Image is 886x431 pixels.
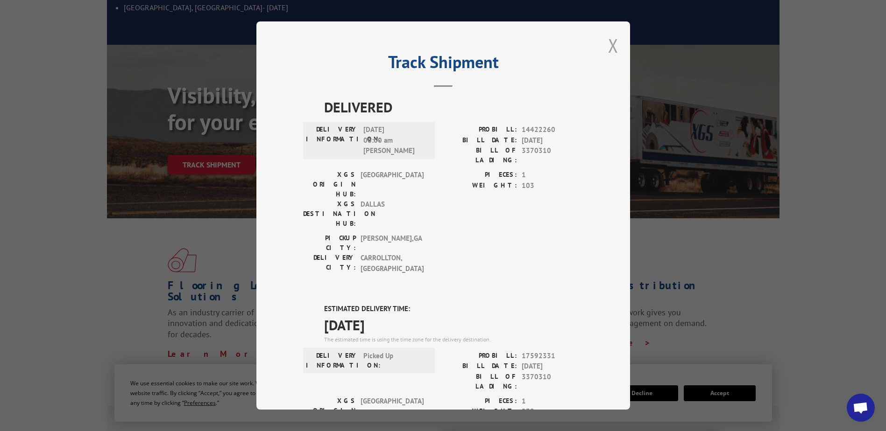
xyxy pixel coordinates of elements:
[443,135,517,146] label: BILL DATE:
[443,372,517,391] label: BILL OF LADING:
[443,146,517,165] label: BILL OF LADING:
[443,406,517,417] label: WEIGHT:
[324,314,583,335] span: [DATE]
[522,146,583,165] span: 3370310
[443,181,517,191] label: WEIGHT:
[443,125,517,135] label: PROBILL:
[522,406,583,417] span: 239
[303,199,356,229] label: XGS DESTINATION HUB:
[303,170,356,199] label: XGS ORIGIN HUB:
[443,396,517,407] label: PIECES:
[522,135,583,146] span: [DATE]
[522,181,583,191] span: 103
[363,125,426,156] span: [DATE] 06:00 am [PERSON_NAME]
[361,199,424,229] span: DALLAS
[361,170,424,199] span: [GEOGRAPHIC_DATA]
[324,97,583,118] span: DELIVERED
[324,304,583,314] label: ESTIMATED DELIVERY TIME:
[303,56,583,73] h2: Track Shipment
[847,394,875,422] a: Open chat
[303,253,356,274] label: DELIVERY CITY:
[522,125,583,135] span: 14422260
[443,351,517,361] label: PROBILL:
[303,233,356,253] label: PICKUP CITY:
[361,233,424,253] span: [PERSON_NAME] , GA
[306,351,359,370] label: DELIVERY INFORMATION:
[361,396,424,425] span: [GEOGRAPHIC_DATA]
[363,351,426,370] span: Picked Up
[522,361,583,372] span: [DATE]
[361,253,424,274] span: CARROLLTON , [GEOGRAPHIC_DATA]
[443,170,517,181] label: PIECES:
[522,170,583,181] span: 1
[324,335,583,344] div: The estimated time is using the time zone for the delivery destination.
[522,351,583,361] span: 17592331
[522,372,583,391] span: 3370310
[303,396,356,425] label: XGS ORIGIN HUB:
[522,396,583,407] span: 1
[306,125,359,156] label: DELIVERY INFORMATION:
[443,361,517,372] label: BILL DATE:
[608,33,618,58] button: Close modal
